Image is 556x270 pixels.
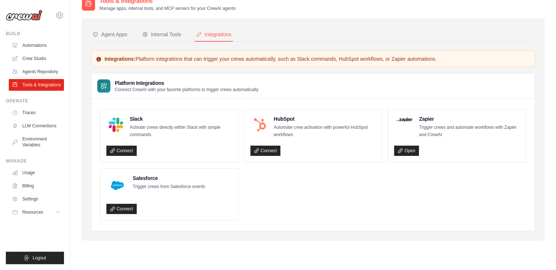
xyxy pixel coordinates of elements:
[9,180,64,192] a: Billing
[141,28,183,42] button: Internal Tools
[196,31,231,38] div: Integrations
[142,31,181,38] div: Internal Tools
[9,120,64,132] a: LLM Connections
[133,183,205,191] p: Trigger crews from Salesforce events
[22,209,43,215] span: Resources
[419,124,520,138] p: Trigger crews and automate workflows with Zapier and CrewAI
[133,175,205,182] h4: Salesforce
[109,117,123,132] img: Slack Logo
[274,115,376,123] h4: HubSpot
[6,252,64,264] button: Logout
[130,124,232,138] p: Activate crews directly within Slack with simple commands
[109,177,126,194] img: Salesforce Logo
[6,10,42,21] img: Logo
[6,31,64,37] div: Build
[9,107,64,119] a: Traces
[92,31,128,38] div: Agent Apps
[130,115,232,123] h4: Slack
[99,5,236,11] p: Manage apps, internal tools, and MCP servers for your CrewAI agents
[419,115,520,123] h4: Zapier
[33,255,46,261] span: Logout
[250,146,281,156] a: Connect
[194,28,233,42] button: Integrations
[9,193,64,205] a: Settings
[106,146,137,156] a: Connect
[9,53,64,64] a: Crew Studio
[91,28,129,42] button: Agent Apps
[9,40,64,51] a: Automations
[9,206,64,218] button: Resources
[274,124,376,138] p: Automate crew activation with powerful HubSpot workflows
[6,158,64,164] div: Manage
[253,117,267,132] img: HubSpot Logo
[394,146,419,156] a: Open
[9,79,64,91] a: Tools & Integrations
[106,204,137,214] a: Connect
[6,98,64,104] div: Operate
[115,87,258,93] p: Connect CrewAI with your favorite platforms to trigger crews automatically
[9,66,64,78] a: Agents Repository
[9,167,64,179] a: Usage
[96,55,530,63] p: Platform integrations that can trigger your crews automatically, such as Slack commands, HubSpot ...
[9,133,64,151] a: Environment Variables
[115,79,258,87] h3: Platform Integrations
[396,117,412,122] img: Zapier Logo
[105,56,136,62] strong: Integrations:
